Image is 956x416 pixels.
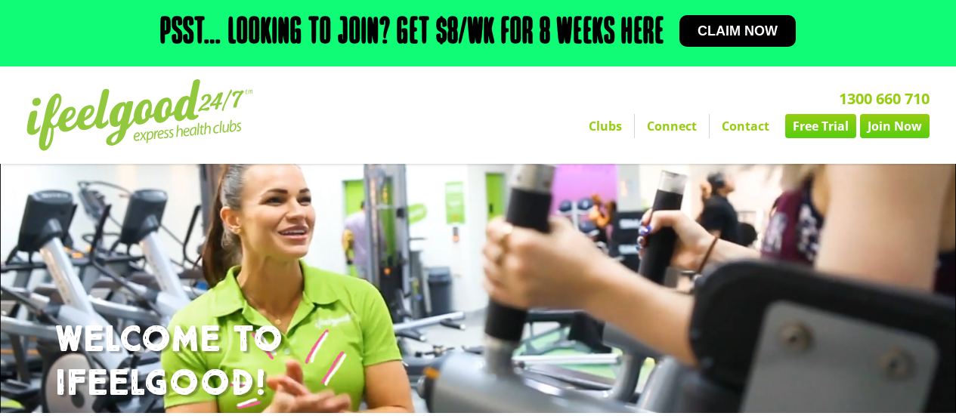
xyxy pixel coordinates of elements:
h1: WELCOME TO IFEELGOOD! [55,319,902,405]
nav: Menu [348,114,930,138]
a: Clubs [577,114,634,138]
a: Connect [635,114,709,138]
a: Claim now [679,15,796,47]
a: Join Now [860,114,930,138]
a: Free Trial [785,114,856,138]
a: Contact [710,114,781,138]
a: 1300 660 710 [839,88,930,109]
h2: Psst… Looking to join? Get $8/wk for 8 weeks here [160,15,664,51]
span: Claim now [698,24,778,38]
